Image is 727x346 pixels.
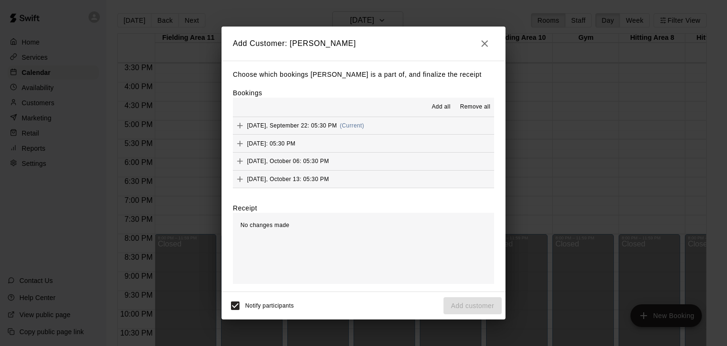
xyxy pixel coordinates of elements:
button: Add[DATE], October 13: 05:30 PM [233,171,494,188]
span: Add [233,175,247,182]
label: Bookings [233,89,262,97]
p: Choose which bookings [PERSON_NAME] is a part of, and finalize the receipt [233,69,494,81]
span: No changes made [240,222,289,228]
span: [DATE], October 13: 05:30 PM [247,176,329,182]
button: Add[DATE], September 22: 05:30 PM(Current) [233,117,494,135]
span: Notify participants [245,302,294,309]
span: (Current) [340,122,364,129]
button: Add all [426,100,456,115]
span: Add [233,157,247,164]
span: Add all [432,102,451,112]
span: Add [233,122,247,129]
span: Remove all [460,102,490,112]
h2: Add Customer: [PERSON_NAME] [222,27,505,61]
button: Remove all [456,100,494,115]
button: Add[DATE], October 06: 05:30 PM [233,153,494,170]
span: [DATE]: 05:30 PM [247,140,295,146]
button: Add[DATE]: 05:30 PM [233,135,494,152]
span: [DATE], September 22: 05:30 PM [247,122,337,129]
label: Receipt [233,203,257,213]
span: [DATE], October 06: 05:30 PM [247,158,329,164]
span: Add [233,139,247,146]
